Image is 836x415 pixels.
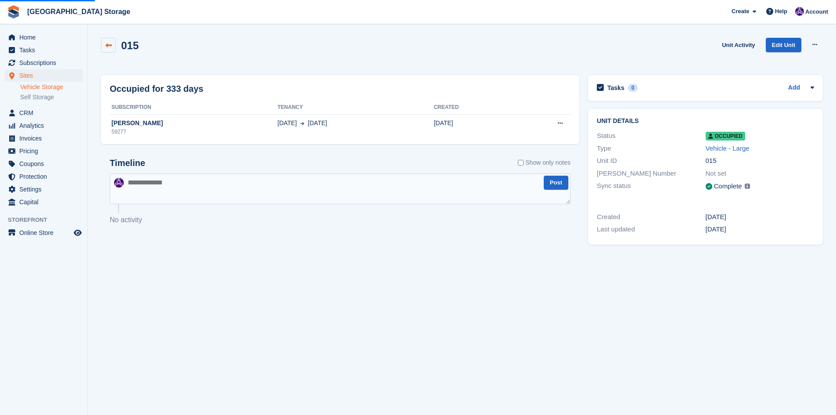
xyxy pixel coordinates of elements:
[72,227,83,238] a: Preview store
[19,227,72,239] span: Online Store
[19,183,72,195] span: Settings
[4,183,83,195] a: menu
[805,7,828,16] span: Account
[788,83,800,93] a: Add
[434,101,513,115] th: Created
[597,156,705,166] div: Unit ID
[706,224,814,235] div: [DATE]
[19,170,72,183] span: Protection
[110,128,277,136] div: 59277
[110,158,145,168] h2: Timeline
[597,131,705,141] div: Status
[597,212,705,222] div: Created
[121,40,139,51] h2: 015
[19,57,72,69] span: Subscriptions
[544,176,568,190] button: Post
[110,82,203,95] h2: Occupied for 333 days
[597,224,705,235] div: Last updated
[706,144,750,152] a: Vehicle - Large
[706,212,814,222] div: [DATE]
[4,119,83,132] a: menu
[732,7,749,16] span: Create
[718,38,758,52] a: Unit Activity
[4,31,83,43] a: menu
[597,181,705,192] div: Sync status
[19,158,72,170] span: Coupons
[8,216,87,224] span: Storefront
[706,169,814,179] div: Not set
[518,158,524,167] input: Show only notes
[277,119,297,128] span: [DATE]
[434,114,513,141] td: [DATE]
[4,158,83,170] a: menu
[308,119,327,128] span: [DATE]
[706,132,745,141] span: Occupied
[775,7,787,16] span: Help
[607,84,624,92] h2: Tasks
[110,119,277,128] div: [PERSON_NAME]
[277,101,434,115] th: Tenancy
[628,84,638,92] div: 0
[110,101,277,115] th: Subscription
[19,44,72,56] span: Tasks
[795,7,804,16] img: Hollie Harvey
[4,196,83,208] a: menu
[24,4,134,19] a: [GEOGRAPHIC_DATA] Storage
[19,145,72,157] span: Pricing
[20,83,83,91] a: Vehicle Storage
[4,132,83,144] a: menu
[766,38,801,52] a: Edit Unit
[518,158,570,167] label: Show only notes
[4,107,83,119] a: menu
[19,69,72,82] span: Sites
[19,107,72,119] span: CRM
[597,169,705,179] div: [PERSON_NAME] Number
[19,31,72,43] span: Home
[20,93,83,101] a: Self Storage
[19,196,72,208] span: Capital
[597,144,705,154] div: Type
[706,156,814,166] div: 015
[4,44,83,56] a: menu
[19,132,72,144] span: Invoices
[714,181,742,191] div: Complete
[114,178,124,188] img: Hollie Harvey
[4,170,83,183] a: menu
[110,215,570,225] p: No activity
[4,57,83,69] a: menu
[4,69,83,82] a: menu
[4,227,83,239] a: menu
[7,5,20,18] img: stora-icon-8386f47178a22dfd0bd8f6a31ec36ba5ce8667c1dd55bd0f319d3a0aa187defe.svg
[4,145,83,157] a: menu
[597,118,814,125] h2: Unit details
[19,119,72,132] span: Analytics
[745,184,750,189] img: icon-info-grey-7440780725fd019a000dd9b08b2336e03edf1995a4989e88bcd33f0948082b44.svg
